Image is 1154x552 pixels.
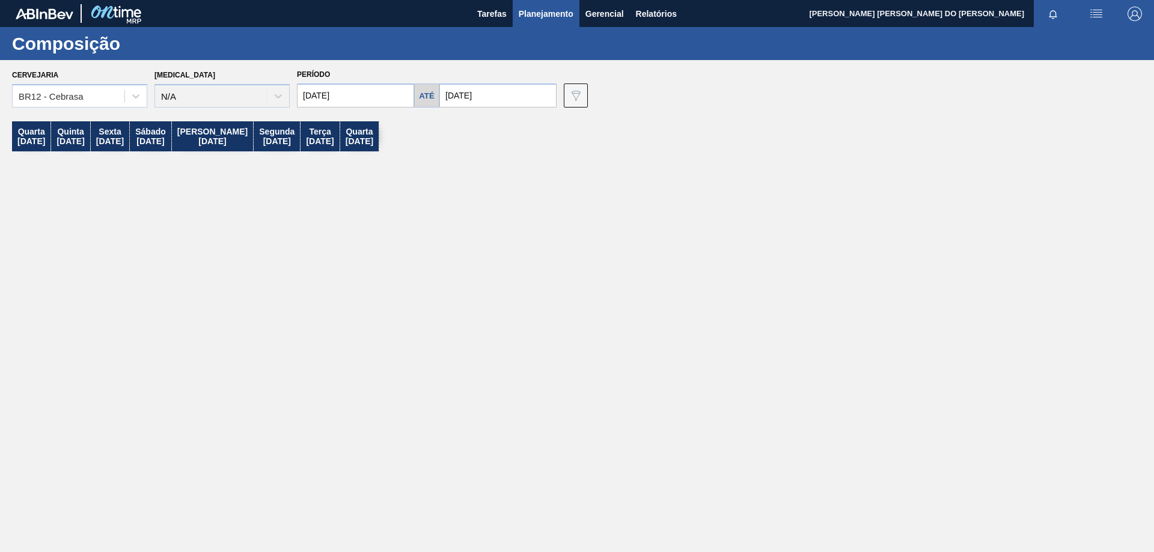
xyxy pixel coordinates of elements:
[585,7,624,21] span: Gerencial
[91,121,129,151] div: Sexta [DATE]
[154,71,215,79] label: [MEDICAL_DATA]
[12,37,225,50] h1: Composição
[130,121,171,151] div: Sábado [DATE]
[51,121,90,151] div: Quinta [DATE]
[19,91,84,102] div: BR12 - Cebrasa
[1034,5,1072,22] button: Notificações
[297,83,414,108] input: dd/mm/yyyy
[419,91,435,100] h5: Até
[636,7,677,21] span: Relatórios
[1128,7,1142,21] img: Logout
[569,88,583,103] img: icon-filter-gray
[172,121,253,151] div: [PERSON_NAME] [DATE]
[301,121,339,151] div: Terça [DATE]
[519,7,573,21] span: Planejamento
[564,83,588,108] button: icon-filter-gray
[12,121,50,151] div: Quarta [DATE]
[12,71,58,79] label: Cervejaria
[477,7,507,21] span: Tarefas
[1089,7,1104,21] img: userActions
[340,121,379,151] div: Quarta [DATE]
[439,83,557,108] input: dd/mm/yyyy
[16,8,73,19] img: TNhmsLtSVTkK8tSr43FrP2fwEKptu5GPRR3wAAAABJRU5ErkJggg==
[297,70,330,79] span: Período
[254,121,300,151] div: Segunda [DATE]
